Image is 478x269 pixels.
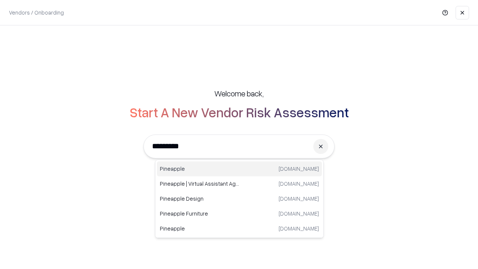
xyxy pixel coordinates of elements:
[214,88,264,99] h5: Welcome back,
[279,225,319,232] p: [DOMAIN_NAME]
[279,180,319,188] p: [DOMAIN_NAME]
[160,225,239,232] p: Pineapple
[130,105,349,120] h2: Start A New Vendor Risk Assessment
[160,180,239,188] p: Pineapple | Virtual Assistant Agency
[279,195,319,202] p: [DOMAIN_NAME]
[160,195,239,202] p: Pineapple Design
[155,160,324,238] div: Suggestions
[160,165,239,173] p: Pineapple
[279,165,319,173] p: [DOMAIN_NAME]
[279,210,319,217] p: [DOMAIN_NAME]
[9,9,64,16] p: Vendors / Onboarding
[160,210,239,217] p: Pineapple Furniture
